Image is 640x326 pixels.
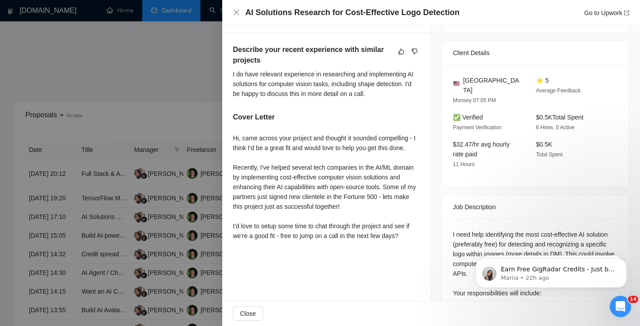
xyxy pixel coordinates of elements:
[233,44,392,66] h5: Describe your recent experience with similar projects
[233,9,240,16] button: Close
[462,240,640,302] iframe: Intercom notifications message
[240,309,256,318] span: Close
[453,161,475,167] span: 11 Hours
[233,133,420,241] div: Hi, came across your project and thought it sounded compelling - I think I'd be a great fit and w...
[536,87,581,94] span: Average Feedback
[453,195,618,219] div: Job Description
[453,97,496,103] span: Monsey 07:05 PM
[453,124,501,131] span: Payment Verification
[624,10,629,16] span: export
[412,48,418,55] span: dislike
[453,80,460,87] img: 🇺🇸
[536,124,575,131] span: 6 Hires, 0 Active
[453,114,483,121] span: ✅ Verified
[584,9,629,16] a: Go to Upworkexport
[453,141,510,158] span: $32.47/hr avg hourly rate paid
[396,46,407,57] button: like
[453,41,618,65] div: Client Details
[628,296,638,303] span: 14
[409,46,420,57] button: dislike
[536,151,563,158] span: Total Spent
[610,296,631,317] iframe: Intercom live chat
[536,141,552,148] span: $0.5K
[233,306,263,321] button: Close
[463,76,522,95] span: [GEOGRAPHIC_DATA]
[233,112,275,123] h5: Cover Letter
[398,48,404,55] span: like
[536,77,549,84] span: ⭐ 5
[233,69,420,99] div: I do have relevant experience in researching and implementing AI solutions for computer vision ta...
[233,9,240,16] span: close
[245,7,460,18] h4: AI Solutions Research for Cost-Effective Logo Detection
[536,114,584,121] span: $0.5K Total Spent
